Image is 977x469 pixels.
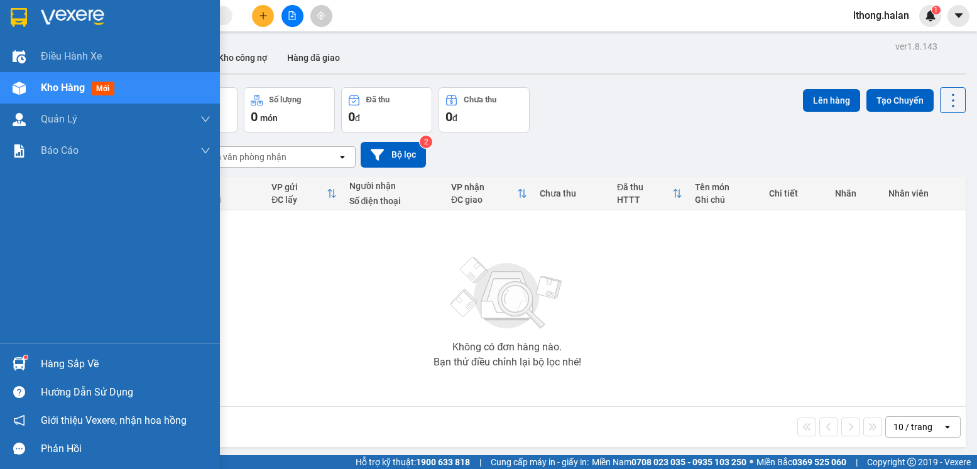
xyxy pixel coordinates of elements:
[41,355,210,374] div: Hàng sắp về
[317,11,325,20] span: aim
[200,151,287,163] div: Chọn văn phòng nhận
[355,113,360,123] span: đ
[695,195,757,205] div: Ghi chú
[269,95,301,104] div: Số lượng
[366,95,390,104] div: Đã thu
[13,414,25,426] span: notification
[491,455,589,469] span: Cung cấp máy in - giấy in:
[41,143,79,158] span: Báo cáo
[451,182,517,192] div: VP nhận
[803,89,860,112] button: Lên hàng
[888,188,959,198] div: Nhân viên
[866,89,934,112] button: Tạo Chuyến
[11,8,27,27] img: logo-vxr
[259,11,268,20] span: plus
[13,50,26,63] img: warehouse-icon
[13,113,26,126] img: warehouse-icon
[244,87,335,132] button: Số lượng0món
[893,421,932,433] div: 10 / trang
[947,5,969,27] button: caret-down
[24,355,28,359] sup: 1
[452,113,457,123] span: đ
[277,43,350,73] button: Hàng đã giao
[444,249,570,337] img: svg+xml;base64,PHN2ZyBjbGFzcz0ibGlzdC1wbHVnX19zdmciIHhtbG5zPSJodHRwOi8vd3d3LnczLm9yZy8yMDAwL3N2Zy...
[464,95,496,104] div: Chưa thu
[13,443,25,455] span: message
[349,181,439,191] div: Người nhận
[200,146,210,156] span: down
[91,82,114,95] span: mới
[942,422,952,432] svg: open
[361,142,426,168] button: Bộ lọc
[452,342,562,352] div: Không có đơn hàng nào.
[434,357,581,367] div: Bạn thử điều chỉnh lại bộ lọc nhé!
[416,457,470,467] strong: 1900 633 818
[41,412,187,428] span: Giới thiệu Vexere, nhận hoa hồng
[451,195,517,205] div: ĐC giao
[41,383,210,402] div: Hướng dẫn sử dụng
[856,455,858,469] span: |
[251,109,258,124] span: 0
[356,455,470,469] span: Hỗ trợ kỹ thuật:
[925,10,936,21] img: icon-new-feature
[200,114,210,124] span: down
[41,48,102,64] span: Điều hành xe
[41,439,210,458] div: Phản hồi
[288,11,297,20] span: file-add
[592,455,746,469] span: Miền Nam
[208,43,277,73] button: Kho công nợ
[41,82,85,94] span: Kho hàng
[271,195,326,205] div: ĐC lấy
[695,182,757,192] div: Tên món
[281,5,303,27] button: file-add
[260,113,278,123] span: món
[271,182,326,192] div: VP gửi
[349,196,439,206] div: Số điện thoại
[835,188,876,198] div: Nhãn
[348,109,355,124] span: 0
[445,109,452,124] span: 0
[934,6,938,14] span: 1
[756,455,846,469] span: Miền Bắc
[13,82,26,95] img: warehouse-icon
[13,386,25,398] span: question-circle
[445,177,533,210] th: Toggle SortBy
[310,5,332,27] button: aim
[631,457,746,467] strong: 0708 023 035 - 0935 103 250
[907,458,916,466] span: copyright
[617,195,672,205] div: HTTT
[479,455,481,469] span: |
[337,152,347,162] svg: open
[750,460,753,465] span: ⚪️
[13,144,26,158] img: solution-icon
[420,136,432,148] sup: 2
[843,8,919,23] span: lthong.halan
[540,188,604,198] div: Chưa thu
[41,111,77,127] span: Quản Lý
[932,6,941,14] sup: 1
[265,177,342,210] th: Toggle SortBy
[252,5,274,27] button: plus
[953,10,964,21] span: caret-down
[617,182,672,192] div: Đã thu
[439,87,530,132] button: Chưa thu0đ
[792,457,846,467] strong: 0369 525 060
[611,177,689,210] th: Toggle SortBy
[769,188,822,198] div: Chi tiết
[895,40,937,53] div: ver 1.8.143
[13,357,26,370] img: warehouse-icon
[341,87,432,132] button: Đã thu0đ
